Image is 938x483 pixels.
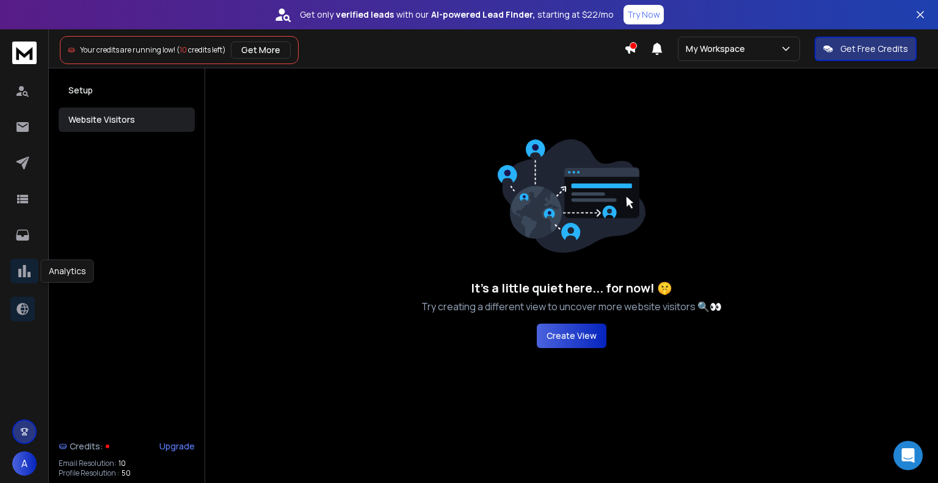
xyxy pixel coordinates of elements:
strong: AI-powered Lead Finder, [431,9,535,21]
button: Setup [59,78,195,103]
span: 50 [122,468,131,478]
p: Get only with our starting at $22/mo [300,9,614,21]
strong: verified leads [336,9,394,21]
p: Get Free Credits [840,43,908,55]
button: A [12,451,37,476]
p: My Workspace [686,43,750,55]
span: Your credits are running low! [80,45,175,55]
span: Credits: [70,440,103,452]
button: Get More [231,42,291,59]
p: Email Resolution: [59,459,116,468]
a: Credits:Upgrade [59,434,195,459]
button: Get Free Credits [815,37,917,61]
span: 10 [118,459,126,468]
p: Try Now [627,9,660,21]
button: Create View [537,324,606,348]
button: Website Visitors [59,107,195,132]
button: Try Now [624,5,664,24]
span: 10 [180,45,187,55]
div: Analytics [41,260,94,283]
img: logo [12,42,37,64]
p: Try creating a different view to uncover more website visitors 🔍👀 [421,299,722,314]
span: ( credits left) [176,45,226,55]
h3: It's a little quiet here... for now! 🤫 [471,280,672,297]
div: Open Intercom Messenger [893,441,923,470]
div: Upgrade [159,440,195,452]
p: Profile Resolution : [59,468,119,478]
